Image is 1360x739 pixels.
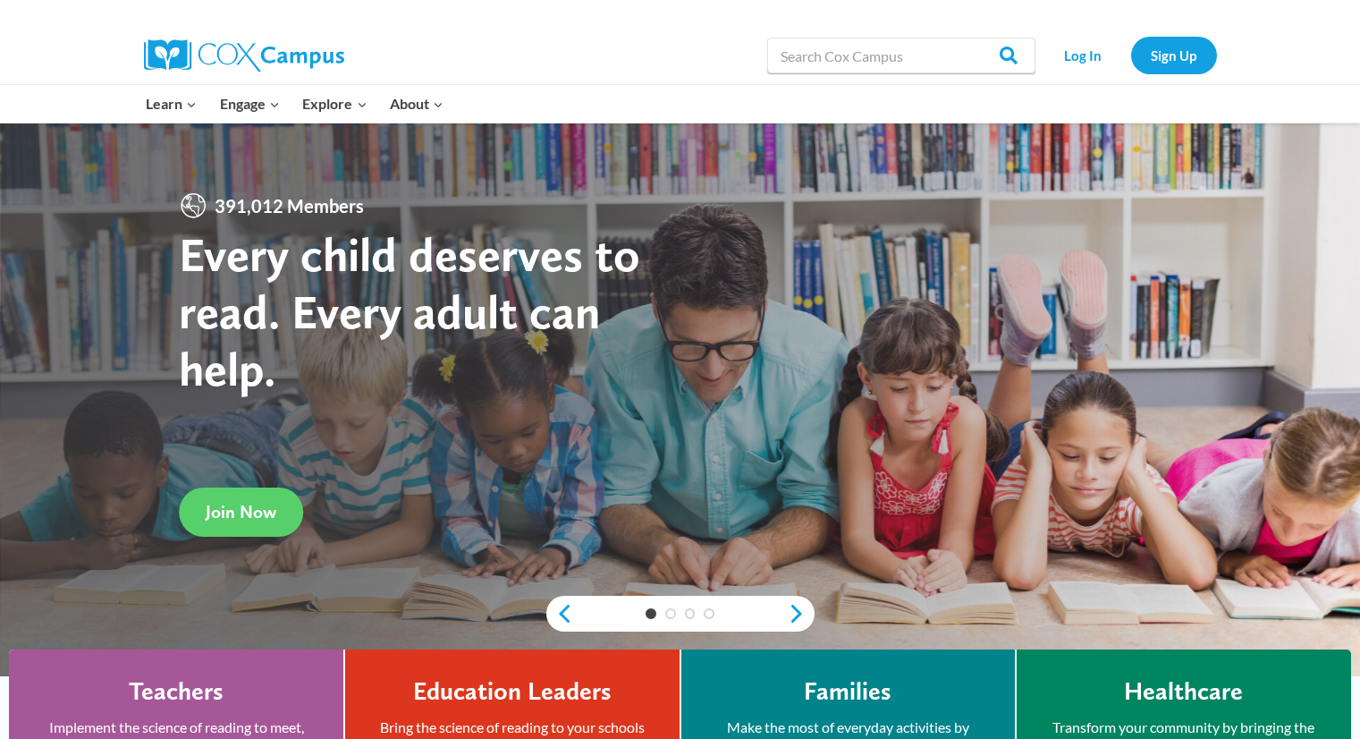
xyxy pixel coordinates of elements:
h4: Teachers [129,676,224,707]
a: next [788,603,815,624]
h4: Families [804,676,891,707]
img: Cox Campus [144,39,344,72]
span: Learn [146,92,197,115]
span: Join Now [206,501,276,522]
strong: Every child deserves to read. Every adult can help. [179,225,640,396]
a: Sign Up [1131,37,1217,73]
span: Explore [302,92,367,115]
a: previous [546,603,573,624]
a: 4 [704,608,714,619]
span: About [390,92,443,115]
span: 391,012 Members [207,191,371,220]
a: 2 [665,608,676,619]
h4: Healthcare [1124,676,1243,707]
a: 3 [685,608,696,619]
span: Engage [220,92,280,115]
nav: Secondary Navigation [1044,37,1217,73]
a: Join Now [179,488,303,537]
nav: Primary Navigation [135,85,455,123]
a: 1 [646,608,656,619]
h4: Education Leaders [413,676,612,707]
a: Log In [1044,37,1122,73]
input: Search Cox Campus [767,38,1035,73]
div: content slider buttons [546,596,815,632]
